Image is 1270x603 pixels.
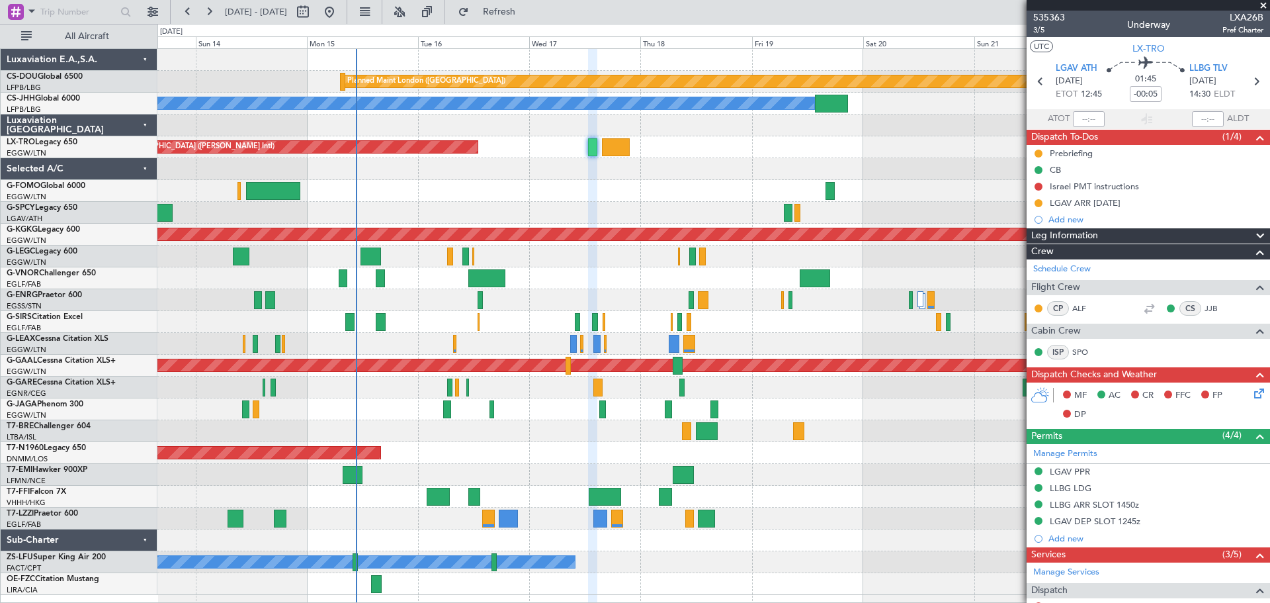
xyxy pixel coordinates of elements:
a: LX-TROLegacy 650 [7,138,77,146]
div: LGAV PPR [1050,466,1090,477]
a: G-FOMOGlobal 6000 [7,182,85,190]
span: T7-FFI [7,488,30,496]
span: T7-EMI [7,466,32,474]
span: G-SIRS [7,313,32,321]
span: ATOT [1048,113,1070,126]
a: CS-DOUGlobal 6500 [7,73,83,81]
a: ALF [1072,302,1102,314]
a: EGLF/FAB [7,279,41,289]
a: G-JAGAPhenom 300 [7,400,83,408]
span: DP [1074,408,1086,422]
a: Manage Services [1033,566,1099,579]
a: JJB [1205,302,1234,314]
span: [DATE] - [DATE] [225,6,287,18]
span: FP [1212,389,1222,402]
a: EGGW/LTN [7,367,46,377]
span: Flight Crew [1031,280,1080,295]
span: FFC [1175,389,1191,402]
span: LX-TRO [1132,42,1165,56]
a: FACT/CPT [7,563,41,573]
div: Israel PMT instructions [1050,181,1139,192]
div: LGAV DEP SLOT 1245z [1050,516,1140,527]
span: G-SPCY [7,204,35,212]
a: T7-FFIFalcon 7X [7,488,66,496]
a: G-ENRGPraetor 600 [7,291,82,299]
a: EGLF/FAB [7,323,41,333]
span: MF [1074,389,1087,402]
span: LGAV ATH [1056,62,1097,75]
span: G-JAGA [7,400,37,408]
div: Sun 14 [196,36,307,48]
a: EGNR/CEG [7,389,46,398]
span: G-GARE [7,379,37,387]
div: Thu 18 [640,36,751,48]
span: G-FOMO [7,182,40,190]
a: Manage Permits [1033,447,1097,461]
a: Schedule Crew [1033,263,1091,276]
span: 14:30 [1189,88,1210,101]
a: CS-JHHGlobal 6000 [7,95,80,103]
span: All Aircraft [34,32,140,41]
button: All Aircraft [15,26,144,47]
span: [DATE] [1056,75,1083,88]
a: DNMM/LOS [7,454,48,464]
span: (1/4) [1222,130,1242,144]
div: Prebriefing [1050,148,1093,159]
span: Dispatch To-Dos [1031,130,1098,145]
span: G-LEGC [7,248,35,255]
span: CS-DOU [7,73,38,81]
a: T7-LZZIPraetor 600 [7,510,78,518]
a: EGGW/LTN [7,236,46,246]
span: T7-N1960 [7,444,44,452]
a: EGGW/LTN [7,410,46,420]
div: LLBG LDG [1050,483,1091,494]
span: 535363 [1033,11,1065,24]
span: 12:45 [1081,88,1102,101]
a: G-VNORChallenger 650 [7,269,96,277]
a: EGLF/FAB [7,520,41,530]
span: Leg Information [1031,228,1098,244]
a: EGGW/LTN [7,192,46,202]
span: [DATE] [1189,75,1216,88]
div: CB [1050,164,1061,175]
a: G-GARECessna Citation XLS+ [7,379,116,387]
span: 3/5 [1033,24,1065,36]
span: Services [1031,547,1066,563]
a: G-KGKGLegacy 600 [7,226,80,234]
span: ZS-LFU [7,553,33,561]
button: UTC [1030,40,1053,52]
span: LLBG TLV [1189,62,1228,75]
span: T7-LZZI [7,510,34,518]
div: Add new [1048,214,1263,225]
div: Add new [1048,533,1263,544]
a: OE-FZCCitation Mustang [7,575,99,583]
div: Sun 21 [974,36,1085,48]
div: Planned Maint London ([GEOGRAPHIC_DATA]) [347,71,505,91]
a: G-GAALCessna Citation XLS+ [7,357,116,365]
span: G-VNOR [7,269,39,277]
span: Refresh [472,7,527,17]
div: Unplanned Maint [GEOGRAPHIC_DATA] ([PERSON_NAME] Intl) [60,137,275,157]
a: T7-BREChallenger 604 [7,422,91,430]
button: Refresh [452,1,531,23]
span: G-GAAL [7,357,37,365]
span: Dispatch Checks and Weather [1031,367,1157,383]
a: VHHH/HKG [7,498,46,508]
span: Crew [1031,244,1054,259]
span: AC [1109,389,1121,402]
div: LGAV ARR [DATE] [1050,197,1121,209]
div: CP [1047,301,1069,316]
a: LFPB/LBG [7,105,41,115]
span: Dispatch [1031,583,1068,598]
a: EGGW/LTN [7,345,46,355]
a: LFPB/LBG [7,83,41,93]
div: Fri 19 [752,36,863,48]
div: Sat 20 [863,36,974,48]
span: G-LEAX [7,335,35,343]
a: LTBA/ISL [7,432,36,442]
span: 01:45 [1135,73,1156,86]
a: T7-N1960Legacy 650 [7,444,86,452]
a: SPO [1072,346,1102,358]
a: G-LEGCLegacy 600 [7,248,77,255]
span: LX-TRO [7,138,35,146]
